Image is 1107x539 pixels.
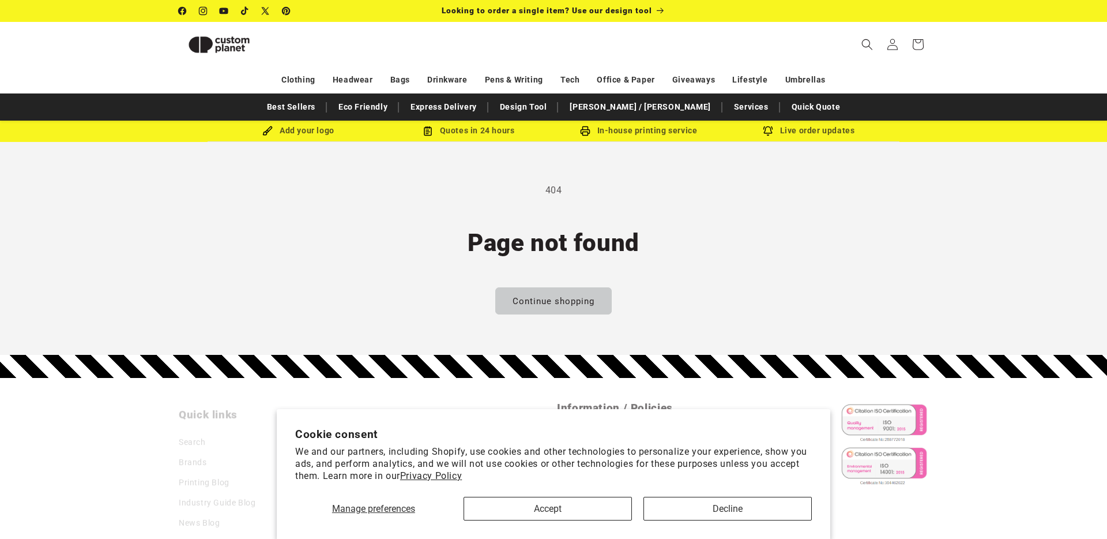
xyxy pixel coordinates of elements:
[332,503,415,514] span: Manage preferences
[557,396,739,410] h2: Information / Policies
[837,396,928,440] img: ISO 9001 Certified
[672,70,715,90] a: Giveaways
[179,27,259,63] img: Custom Planet
[400,470,462,481] a: Privacy Policy
[295,446,812,482] p: We and our partners, including Shopify, use cookies and other technologies to personalize your ex...
[728,97,774,117] a: Services
[837,440,928,483] img: ISO 14001 Certified
[179,182,928,199] p: 404
[179,424,206,441] a: Search
[597,70,654,90] a: Office & Paper
[295,428,812,441] h2: Cookie consent
[724,123,894,138] div: Live order updates
[262,126,273,136] img: Brush Icon
[213,123,383,138] div: Add your logo
[423,126,433,136] img: Order Updates Icon
[643,497,812,521] button: Decline
[179,461,229,481] a: Printing Blog
[464,497,632,521] button: Accept
[295,497,452,521] button: Manage preferences
[333,97,393,117] a: Eco Friendly
[281,70,315,90] a: Clothing
[368,396,550,410] h2: Customer Support
[405,97,483,117] a: Express Delivery
[560,70,579,90] a: Tech
[580,126,590,136] img: In-house printing
[485,70,543,90] a: Pens & Writing
[427,70,467,90] a: Drinkware
[179,396,361,410] h2: Quick links
[1049,484,1107,539] iframe: Chat Widget
[495,287,612,315] a: Continue shopping
[494,97,553,117] a: Design Tool
[786,97,846,117] a: Quick Quote
[564,97,716,117] a: [PERSON_NAME] / [PERSON_NAME]
[179,227,928,259] h1: Page not found
[763,126,773,136] img: Order updates
[732,70,767,90] a: Lifestyle
[175,22,299,67] a: Custom Planet
[785,70,826,90] a: Umbrellas
[553,123,724,138] div: In-house printing service
[179,501,220,522] a: News Blog
[333,70,373,90] a: Headwear
[383,123,553,138] div: Quotes in 24 hours
[261,97,321,117] a: Best Sellers
[179,481,255,501] a: Industry Guide Blog
[390,70,410,90] a: Bags
[442,6,652,15] span: Looking to order a single item? Use our design tool
[854,32,880,57] summary: Search
[179,441,207,461] a: Brands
